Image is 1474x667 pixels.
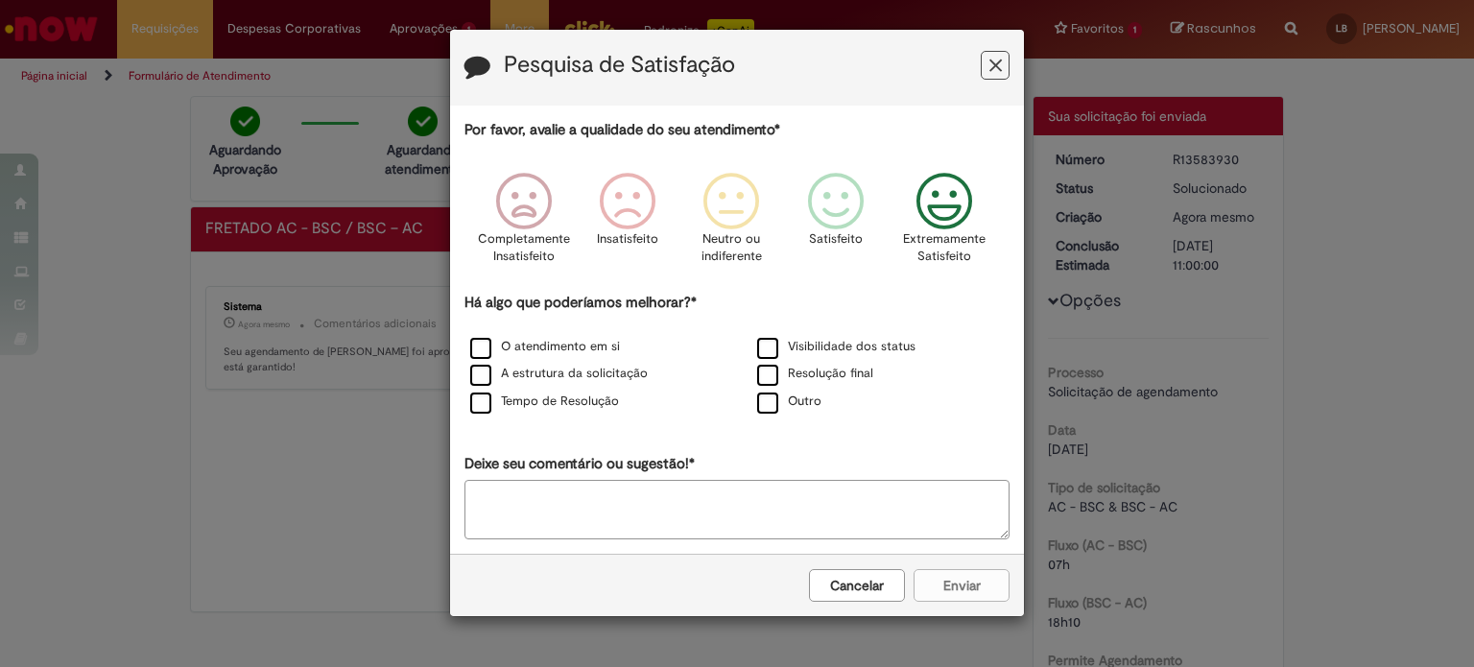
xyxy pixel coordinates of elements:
p: Satisfeito [809,230,863,249]
label: Tempo de Resolução [470,393,619,411]
p: Insatisfeito [597,230,658,249]
p: Completamente Insatisfeito [478,230,570,266]
label: Por favor, avalie a qualidade do seu atendimento* [464,120,780,140]
div: Completamente Insatisfeito [475,158,573,290]
div: Há algo que poderíamos melhorar?* [464,293,1010,417]
div: Insatisfeito [579,158,677,290]
label: Pesquisa de Satisfação [504,53,735,78]
div: Neutro ou indiferente [682,158,780,290]
p: Neutro ou indiferente [697,230,766,266]
label: O atendimento em si [470,338,620,356]
label: Deixe seu comentário ou sugestão!* [464,454,695,474]
div: Extremamente Satisfeito [891,158,1000,290]
div: Satisfeito [786,158,884,290]
label: Visibilidade dos status [757,338,915,356]
p: Extremamente Satisfeito [903,230,986,266]
label: Resolução final [757,365,873,383]
label: Outro [757,393,821,411]
button: Cancelar [809,569,905,602]
label: A estrutura da solicitação [470,365,648,383]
